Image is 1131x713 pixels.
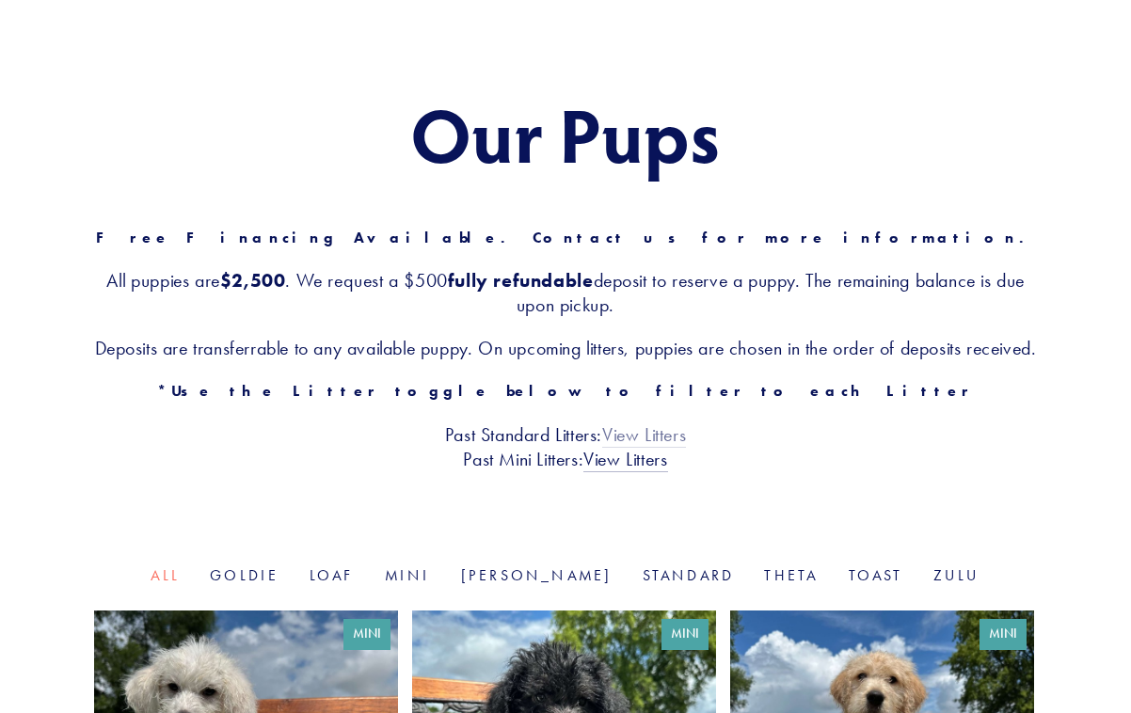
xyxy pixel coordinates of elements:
[94,422,1037,471] h3: Past Standard Litters: Past Mini Litters:
[96,229,1036,246] strong: Free Financing Available. Contact us for more information.
[764,566,818,584] a: Theta
[461,566,613,584] a: [PERSON_NAME]
[151,566,180,584] a: All
[583,448,667,472] a: View Litters
[210,566,279,584] a: Goldie
[385,566,431,584] a: Mini
[448,269,594,292] strong: fully refundable
[94,92,1037,175] h1: Our Pups
[94,336,1037,360] h3: Deposits are transferrable to any available puppy. On upcoming litters, puppies are chosen in the...
[220,269,286,292] strong: $2,500
[94,268,1037,317] h3: All puppies are . We request a $500 deposit to reserve a puppy. The remaining balance is due upon...
[933,566,980,584] a: Zulu
[849,566,903,584] a: Toast
[157,382,973,400] strong: *Use the Litter toggle below to filter to each Litter
[310,566,355,584] a: Loaf
[602,423,686,448] a: View Litters
[643,566,735,584] a: Standard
